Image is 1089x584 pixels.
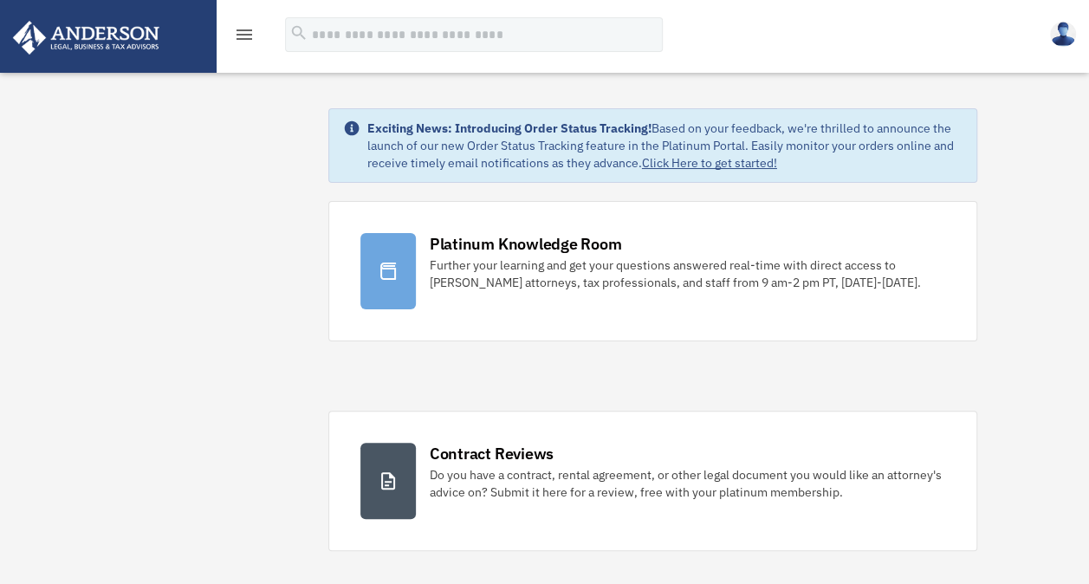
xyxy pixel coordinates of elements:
[234,30,255,45] a: menu
[289,23,308,42] i: search
[430,256,946,291] div: Further your learning and get your questions answered real-time with direct access to [PERSON_NAM...
[367,120,651,136] strong: Exciting News: Introducing Order Status Tracking!
[328,201,978,341] a: Platinum Knowledge Room Further your learning and get your questions answered real-time with dire...
[430,233,622,255] div: Platinum Knowledge Room
[430,443,554,464] div: Contract Reviews
[430,466,946,501] div: Do you have a contract, rental agreement, or other legal document you would like an attorney's ad...
[234,24,255,45] i: menu
[367,120,963,172] div: Based on your feedback, we're thrilled to announce the launch of our new Order Status Tracking fe...
[328,411,978,551] a: Contract Reviews Do you have a contract, rental agreement, or other legal document you would like...
[642,155,777,171] a: Click Here to get started!
[1050,22,1076,47] img: User Pic
[8,21,165,55] img: Anderson Advisors Platinum Portal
